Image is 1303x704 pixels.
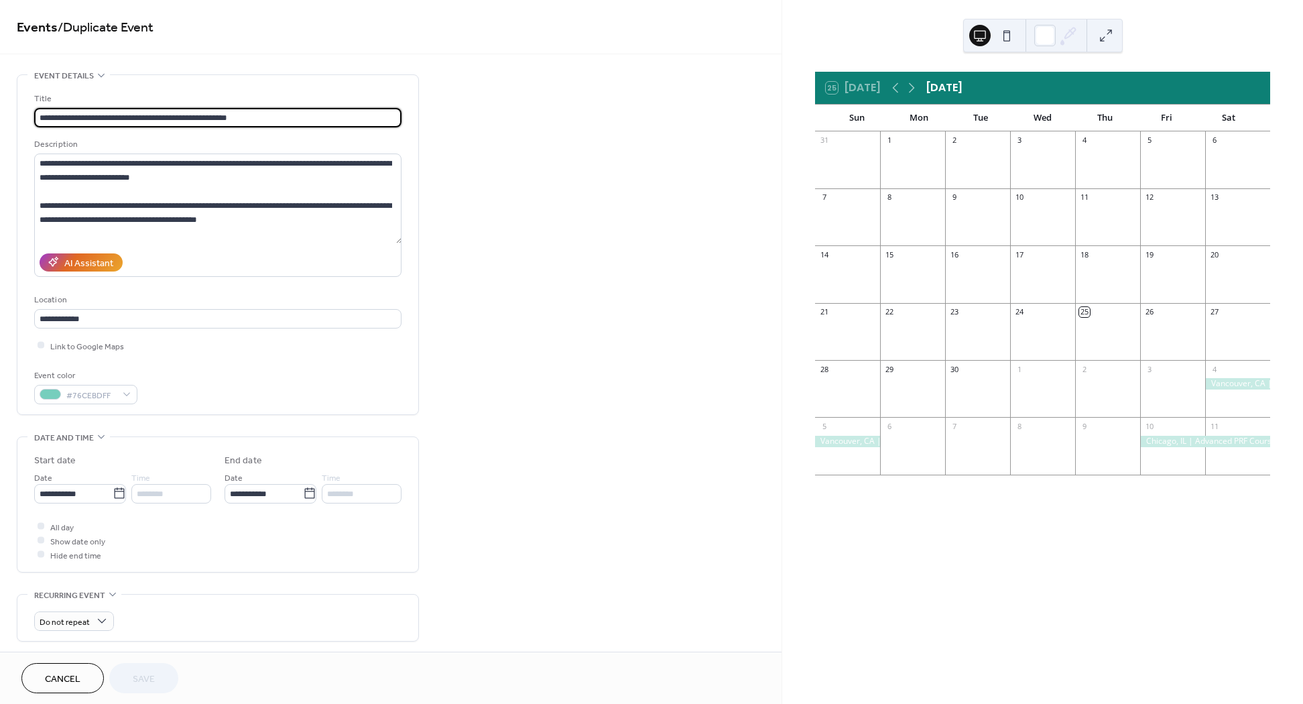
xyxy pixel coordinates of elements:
span: #76CEBDFF [66,388,116,402]
div: 22 [884,307,894,317]
div: 19 [1144,249,1154,259]
div: Chicago, IL | Advanced PRF Course in Regenerative Dentistry [1140,436,1270,447]
div: Tue [950,105,1011,131]
span: Recurring event [34,589,105,603]
div: 25 [1079,307,1089,317]
span: Show date only [50,534,105,548]
div: 17 [1014,249,1024,259]
span: Date [225,471,243,485]
span: Time [322,471,340,485]
div: 27 [1209,307,1219,317]
div: 24 [1014,307,1024,317]
div: Location [34,293,399,307]
div: 31 [819,135,829,145]
a: Events [17,15,58,41]
div: 20 [1209,249,1219,259]
span: Hide end time [50,548,101,563]
div: 18 [1079,249,1089,259]
div: Sun [826,105,887,131]
div: Thu [1074,105,1135,131]
div: 23 [949,307,959,317]
div: 8 [1014,421,1024,431]
div: 2 [1079,364,1089,374]
div: 13 [1209,192,1219,202]
span: Event details [34,69,94,83]
div: Vancouver, CA | Advanced PRF Course in Regenerative Dentistry [815,436,880,447]
div: 7 [819,192,829,202]
div: 14 [819,249,829,259]
span: Time [131,471,150,485]
div: 15 [884,249,894,259]
div: 3 [1144,364,1154,374]
span: Do not repeat [40,614,90,630]
div: 6 [884,421,894,431]
button: Cancel [21,663,104,693]
div: 5 [1144,135,1154,145]
div: End date [225,454,262,468]
div: 10 [1144,421,1154,431]
div: Start date [34,454,76,468]
span: Link to Google Maps [50,339,124,353]
div: 26 [1144,307,1154,317]
div: 12 [1144,192,1154,202]
div: 28 [819,364,829,374]
div: [DATE] [926,80,963,96]
div: 11 [1209,421,1219,431]
div: 7 [949,421,959,431]
span: / Duplicate Event [58,15,153,41]
div: 10 [1014,192,1024,202]
div: 6 [1209,135,1219,145]
div: Event color [34,369,135,383]
div: Fri [1135,105,1197,131]
div: 8 [884,192,894,202]
div: 5 [819,421,829,431]
div: Title [34,92,399,106]
div: 4 [1079,135,1089,145]
button: AI Assistant [40,253,123,272]
div: 21 [819,307,829,317]
div: 30 [949,364,959,374]
div: 1 [884,135,894,145]
div: AI Assistant [64,256,113,270]
div: 2 [949,135,959,145]
div: 16 [949,249,959,259]
div: Vancouver, CA | Advanced PRF Course in Regenerative Dentistry [1205,378,1270,390]
div: 9 [949,192,959,202]
span: Cancel [45,672,80,687]
div: 1 [1014,364,1024,374]
div: Wed [1012,105,1074,131]
span: Date [34,471,52,485]
div: 11 [1079,192,1089,202]
div: 29 [884,364,894,374]
span: Date and time [34,431,94,445]
div: 9 [1079,421,1089,431]
div: Mon [888,105,950,131]
div: 4 [1209,364,1219,374]
div: Sat [1198,105,1259,131]
span: All day [50,520,74,534]
div: 3 [1014,135,1024,145]
div: Description [34,137,399,152]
